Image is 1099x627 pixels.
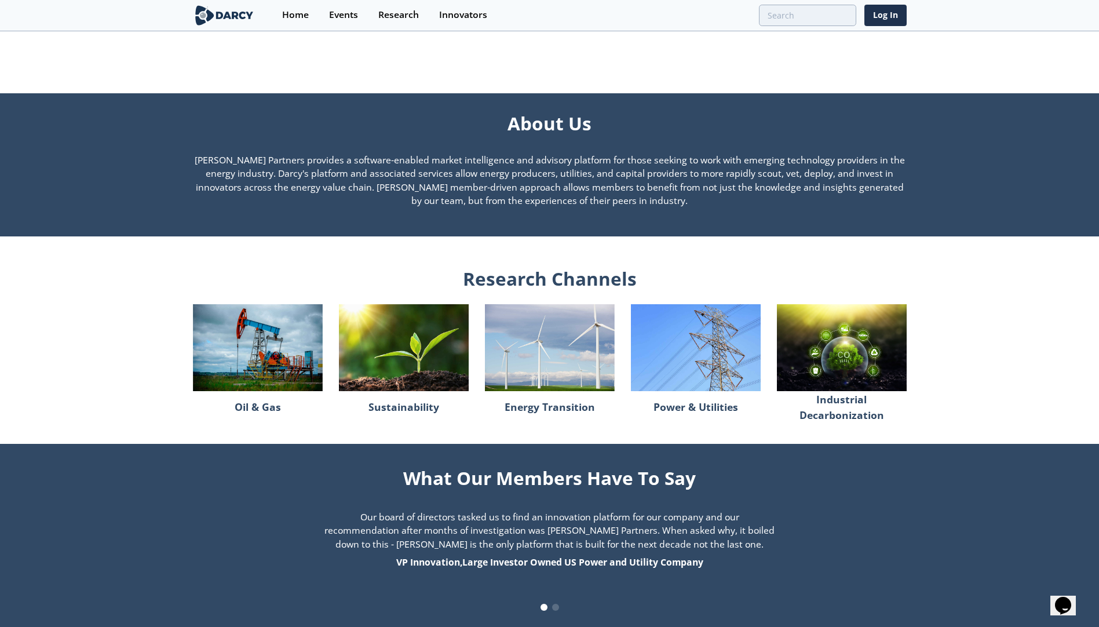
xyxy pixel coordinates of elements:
a: Log In [864,5,907,26]
div: Research Channels [193,265,907,292]
p: Industrial Decarbonization [777,395,907,420]
div: Home [282,10,309,20]
div: Research [378,10,419,20]
img: power-0245a545bc4df729e8541453bebf1337.jpg [631,304,761,391]
input: Advanced Search [759,5,856,26]
p: Oil & Gas [235,395,281,420]
img: oilandgas-64dff166b779d667df70ba2f03b7bb17.jpg [193,304,323,391]
img: logo-wide.svg [193,5,256,25]
p: Power & Utilities [653,395,738,420]
div: Events [329,10,358,20]
img: industrial-decarbonization-299db23ffd2d26ea53b85058e0ea4a31.jpg [777,304,907,391]
p: Energy Transition [505,395,595,420]
div: 2 / 4 [282,511,817,570]
div: Innovators [439,10,487,20]
p: [PERSON_NAME] Partners provides a software-enabled market intelligence and advisory platform for ... [193,154,907,209]
div: Our board of directors tasked us to find an innovation platform for our company and our recommend... [282,511,817,570]
iframe: chat widget [1050,581,1087,615]
img: sustainability-770903ad21d5b8021506027e77cf2c8d.jpg [339,304,469,391]
img: energy-e11202bc638c76e8d54b5a3ddfa9579d.jpg [485,304,615,391]
p: Sustainability [368,395,439,420]
div: What Our Members Have To Say [282,460,817,491]
div: VP Innovation , Large Investor Owned US Power and Utility Company [323,556,777,570]
div: About Us [193,110,907,137]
